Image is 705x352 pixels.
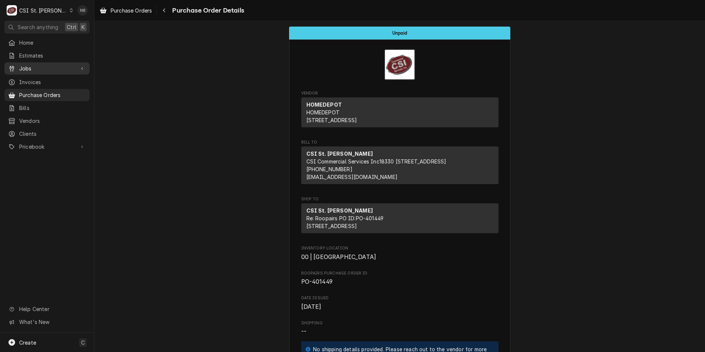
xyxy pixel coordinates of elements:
[301,139,499,145] span: Bill To
[19,104,86,112] span: Bills
[306,151,373,157] strong: CSI St. [PERSON_NAME]
[19,52,86,59] span: Estimates
[301,97,499,127] div: Vendor
[81,339,85,346] span: C
[4,37,90,49] a: Home
[4,316,90,328] a: Go to What's New
[301,295,499,311] div: Date Issued
[19,39,86,46] span: Home
[306,101,342,108] strong: HOMEDEPOT
[301,295,499,301] span: Date Issued
[306,158,447,165] span: CSI Commercial Services Inc18330 [STREET_ADDRESS]
[301,303,499,311] span: Date Issued
[77,5,88,15] div: NB
[97,4,155,17] a: Purchase Orders
[170,6,244,15] span: Purchase Order Details
[7,5,17,15] div: C
[306,223,357,229] span: [STREET_ADDRESS]
[289,27,510,39] div: Status
[7,5,17,15] div: CSI St. Louis's Avatar
[301,146,499,187] div: Bill To
[4,76,90,88] a: Invoices
[301,245,499,261] div: Inventory Location
[19,339,36,346] span: Create
[19,305,85,313] span: Help Center
[4,141,90,153] a: Go to Pricebook
[384,49,415,80] img: Logo
[301,97,499,130] div: Vendor
[306,166,352,172] a: [PHONE_NUMBER]
[4,102,90,114] a: Bills
[19,318,85,326] span: What's New
[301,203,499,236] div: Ship To
[4,49,90,62] a: Estimates
[301,196,499,202] span: Ship To
[4,303,90,315] a: Go to Help Center
[301,90,499,96] span: Vendor
[301,270,499,276] span: Roopairs Purchase Order ID
[77,5,88,15] div: Nick Badolato's Avatar
[306,215,384,221] span: Re: Roopairs PO ID: PO-401449
[301,203,499,233] div: Ship To
[306,109,357,123] span: HOMEDEPOT [STREET_ADDRESS]
[392,31,407,35] span: Unpaid
[19,143,75,151] span: Pricebook
[301,196,499,237] div: Purchase Order Ship To
[301,253,499,262] span: Inventory Location
[4,21,90,34] button: Search anythingCtrlK
[301,328,306,335] span: --
[4,89,90,101] a: Purchase Orders
[301,90,499,131] div: Purchase Order Vendor
[19,130,86,138] span: Clients
[19,117,86,125] span: Vendors
[301,139,499,187] div: Purchase Order Bill To
[301,278,333,285] span: PO-401449
[67,23,76,31] span: Ctrl
[301,320,499,326] span: Shipping
[301,146,499,184] div: Bill To
[301,277,499,286] span: Roopairs Purchase Order ID
[301,270,499,286] div: Roopairs Purchase Order ID
[19,65,75,72] span: Jobs
[306,174,397,180] a: [EMAIL_ADDRESS][DOMAIN_NAME]
[18,23,58,31] span: Search anything
[301,303,322,310] span: [DATE]
[111,7,152,14] span: Purchase Orders
[301,245,499,251] span: Inventory Location
[158,4,170,16] button: Navigate back
[306,207,373,214] strong: CSI St. [PERSON_NAME]
[19,7,67,14] div: CSI St. [PERSON_NAME]
[4,128,90,140] a: Clients
[19,78,86,86] span: Invoices
[81,23,85,31] span: K
[19,91,86,99] span: Purchase Orders
[4,115,90,127] a: Vendors
[4,62,90,75] a: Go to Jobs
[301,253,376,260] span: 00 | [GEOGRAPHIC_DATA]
